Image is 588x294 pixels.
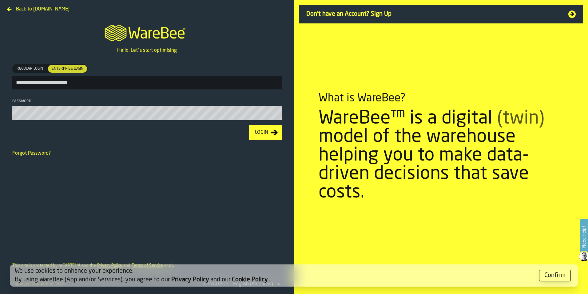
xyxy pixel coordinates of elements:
div: What is WareBee? [319,92,406,104]
a: Cookie Policy [232,277,268,283]
label: button-switch-multi-Enterprise Login [47,64,88,73]
span: Regular Login [14,66,46,71]
div: Login [252,129,271,136]
label: Need Help? [581,219,587,254]
button: button-toolbar-Password [273,111,280,117]
span: Enterprise Login [49,66,86,71]
a: Forgot Password? [12,151,51,156]
div: alert-[object Object] [10,264,578,287]
a: Back to [DOMAIN_NAME] [5,5,72,10]
a: Don't have an Account? Sign Up [299,5,583,23]
button: button- [539,270,571,281]
div: Password [12,99,282,104]
div: thumb [48,65,87,73]
button: button-Login [249,125,282,140]
span: Back to [DOMAIN_NAME] [16,6,70,13]
input: button-toolbar-Password [12,106,282,120]
div: thumb [13,65,47,73]
label: button-toolbar-[object Object] [12,64,282,89]
span: Don't have an Account? Sign Up [306,10,561,18]
span: (twin) [497,109,544,128]
div: WareBee™ is a digital model of the warehouse helping you to make data-driven decisions that save ... [319,109,563,202]
label: button-toolbar-Password [12,99,282,120]
div: Confirm [544,271,566,280]
input: button-toolbar-[object Object] [12,76,282,89]
p: Hello, Let`s start optimising [117,47,177,54]
a: Privacy Policy [171,277,209,283]
div: We use cookies to enhance your experience. By using WareBee (App and/or Services), you agree to o... [15,267,534,284]
a: logo-header [99,17,195,47]
label: button-switch-multi-Regular Login [12,64,47,73]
